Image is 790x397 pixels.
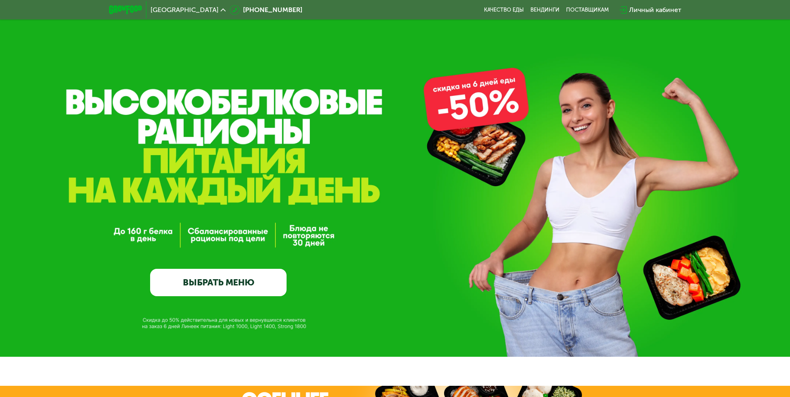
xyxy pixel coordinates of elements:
[566,7,609,13] div: поставщикам
[230,5,302,15] a: [PHONE_NUMBER]
[530,7,559,13] a: Вендинги
[151,7,219,13] span: [GEOGRAPHIC_DATA]
[150,269,287,296] a: ВЫБРАТЬ МЕНЮ
[484,7,524,13] a: Качество еды
[629,5,681,15] div: Личный кабинет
